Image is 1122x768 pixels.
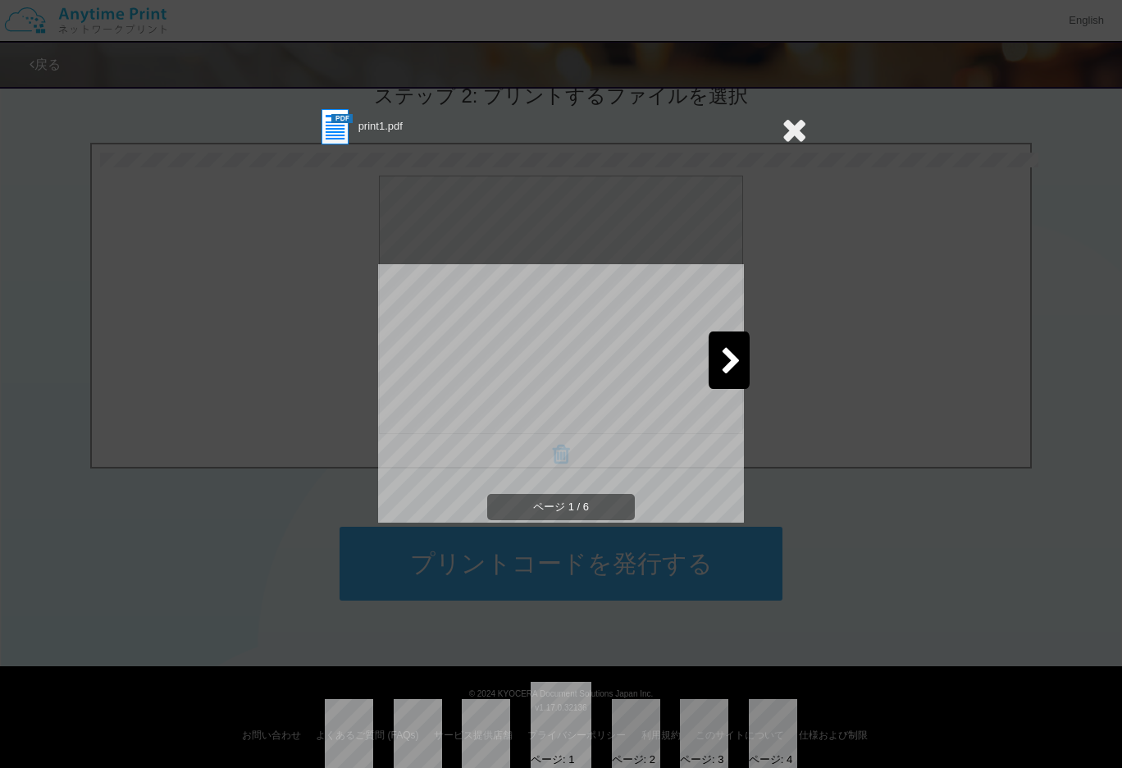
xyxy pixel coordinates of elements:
[531,752,574,768] div: ページ: 1
[749,752,792,768] div: ページ: 4
[680,752,723,768] div: ページ: 3
[358,120,403,132] span: print1.pdf
[487,494,635,521] span: ページ 1 / 6
[612,752,655,768] div: ページ: 2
